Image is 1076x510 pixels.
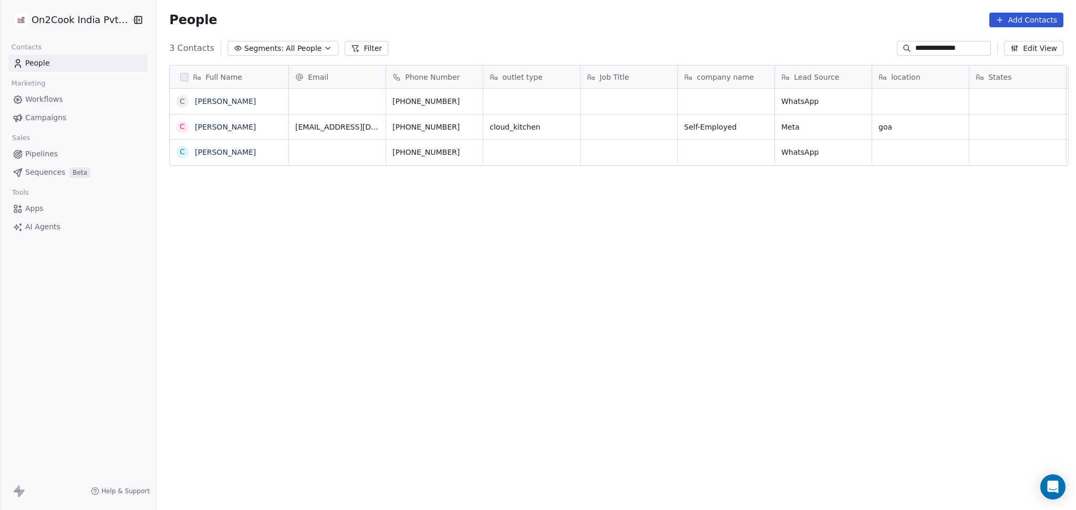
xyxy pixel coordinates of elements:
button: On2Cook India Pvt. Ltd. [13,11,123,29]
a: [PERSON_NAME] [195,148,256,156]
span: Pipelines [25,148,58,160]
div: C [180,96,185,107]
span: location [891,72,920,82]
span: Phone Number [405,72,460,82]
span: Sequences [25,167,65,178]
a: Workflows [8,91,148,108]
a: Apps [8,200,148,217]
span: Full Name [205,72,242,82]
div: Full Name [170,66,288,88]
span: Segments: [244,43,284,54]
a: People [8,55,148,72]
div: outlet type [483,66,580,88]
div: Job Title [581,66,677,88]
span: Email [308,72,328,82]
div: Phone Number [386,66,483,88]
div: company name [678,66,774,88]
div: Lead Source [775,66,872,88]
span: All People [286,43,322,54]
span: outlet type [502,72,543,82]
span: Marketing [7,76,50,91]
div: C [180,121,185,132]
a: AI Agents [8,218,148,236]
div: Email [289,66,386,88]
div: Open Intercom Messenger [1040,474,1065,500]
a: [PERSON_NAME] [195,123,256,131]
span: Beta [69,167,90,178]
img: on2cook%20logo-04%20copy.jpg [15,14,27,26]
a: Campaigns [8,109,148,126]
span: People [25,58,50,69]
a: Pipelines [8,145,148,163]
span: States [988,72,1011,82]
span: Self-Employed [684,122,768,132]
button: Edit View [1004,41,1063,56]
span: Workflows [25,94,63,105]
span: [EMAIL_ADDRESS][DOMAIN_NAME] [295,122,379,132]
span: Apps [25,203,44,214]
a: SequencesBeta [8,164,148,181]
span: WhatsApp [781,147,865,157]
span: [PHONE_NUMBER] [392,96,477,107]
span: Help & Support [101,487,150,495]
span: Sales [7,130,35,146]
span: Contacts [7,39,46,55]
button: Add Contacts [989,13,1063,27]
span: cloud_kitchen [490,122,574,132]
span: Tools [7,185,33,200]
span: On2Cook India Pvt. Ltd. [32,13,128,27]
div: location [872,66,969,88]
span: company name [697,72,754,82]
a: [PERSON_NAME] [195,97,256,105]
div: C [180,146,185,157]
span: Campaigns [25,112,66,123]
span: 3 Contacts [169,42,214,55]
span: Lead Source [794,72,839,82]
span: Meta [781,122,865,132]
span: WhatsApp [781,96,865,107]
span: [PHONE_NUMBER] [392,147,477,157]
a: Help & Support [91,487,150,495]
div: grid [170,89,289,490]
div: States [969,66,1066,88]
button: Filter [345,41,388,56]
span: Job Title [599,72,629,82]
span: People [169,12,217,28]
span: [PHONE_NUMBER] [392,122,477,132]
span: AI Agents [25,221,60,232]
span: goa [878,122,963,132]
